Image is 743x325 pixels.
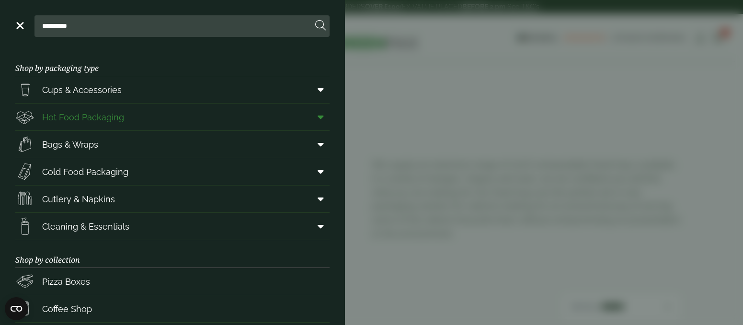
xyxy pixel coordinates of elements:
img: Deli_box.svg [15,107,34,127]
img: Sandwich_box.svg [15,162,34,181]
h3: Shop by collection [15,240,330,268]
a: Cups & Accessories [15,76,330,103]
img: open-wipe.svg [15,217,34,236]
h3: Shop by packaging type [15,48,330,76]
span: Cups & Accessories [42,83,122,96]
span: Cold Food Packaging [42,165,128,178]
button: Open CMP widget [5,297,28,320]
span: Cleaning & Essentials [42,220,129,233]
a: Cold Food Packaging [15,158,330,185]
a: Hot Food Packaging [15,104,330,130]
span: Pizza Boxes [42,275,90,288]
span: Bags & Wraps [42,138,98,151]
a: Pizza Boxes [15,268,330,295]
span: Coffee Shop [42,302,92,315]
img: Pizza_boxes.svg [15,272,34,291]
a: Coffee Shop [15,295,330,322]
img: Cutlery.svg [15,189,34,209]
a: Bags & Wraps [15,131,330,158]
a: Cleaning & Essentials [15,213,330,240]
img: PintNhalf_cup.svg [15,80,34,99]
img: Paper_carriers.svg [15,135,34,154]
a: Cutlery & Napkins [15,186,330,212]
span: Hot Food Packaging [42,111,124,124]
span: Cutlery & Napkins [42,193,115,206]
